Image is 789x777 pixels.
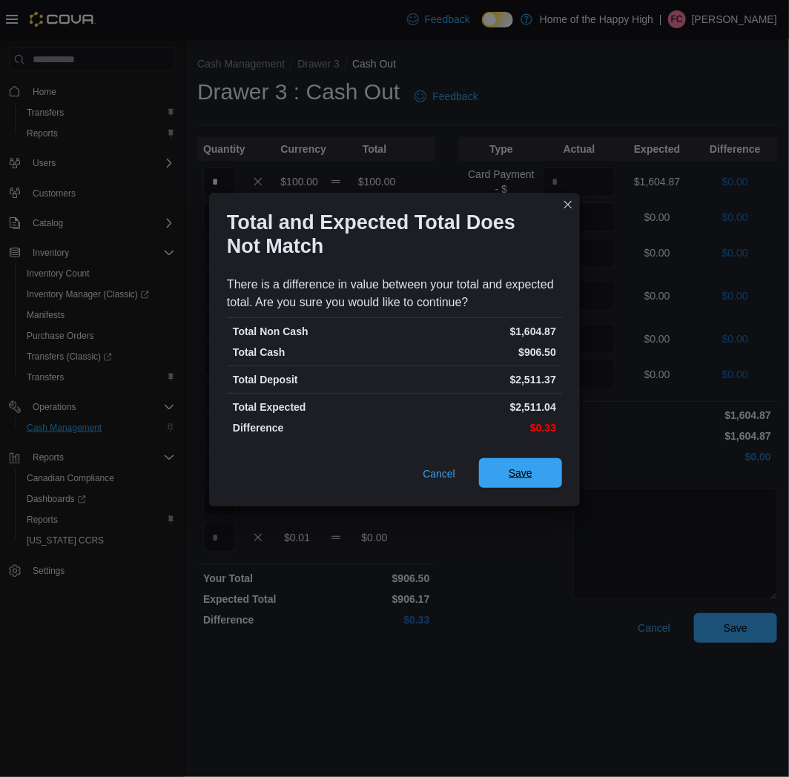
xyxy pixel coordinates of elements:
[233,420,392,435] p: Difference
[227,276,562,311] div: There is a difference in value between your total and expected total. Are you sure you would like...
[233,345,392,360] p: Total Cash
[559,196,577,214] button: Closes this modal window
[233,400,392,414] p: Total Expected
[479,458,562,488] button: Save
[509,466,532,480] span: Save
[397,324,556,339] p: $1,604.87
[233,324,392,339] p: Total Non Cash
[397,345,556,360] p: $906.50
[397,372,556,387] p: $2,511.37
[227,211,550,258] h1: Total and Expected Total Does Not Match
[397,420,556,435] p: $0.33
[233,372,392,387] p: Total Deposit
[397,400,556,414] p: $2,511.04
[423,466,455,481] span: Cancel
[417,459,461,489] button: Cancel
